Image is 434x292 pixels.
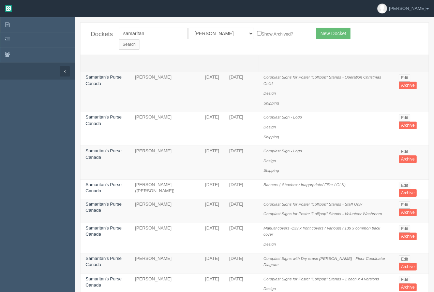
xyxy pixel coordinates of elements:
img: avatar_default-7531ab5dedf162e01f1e0bb0964e6a185e93c5c22dfe317fb01d7f8cd2b1632c.jpg [377,4,387,13]
input: Show Archived? [257,31,261,36]
td: [DATE] [200,146,224,180]
td: [PERSON_NAME] [130,253,200,274]
td: [DATE] [200,199,224,223]
img: logo-3e63b451c926e2ac314895c53de4908e5d424f24456219fb08d385ab2e579770.png [5,5,12,12]
i: Manual covers -139 x front covers ( various) / 139 x common back cover [264,226,380,237]
i: Shipping [264,168,279,172]
a: Archive [399,122,417,129]
td: [PERSON_NAME] ([PERSON_NAME]) [130,179,200,199]
a: Date [205,64,215,69]
td: [DATE] [200,253,224,274]
i: Coroplast Signs for Poster "Lollipop" Stands - Volunteer Washroom [264,211,382,216]
a: Samaritan's Purse Canada [86,201,122,213]
td: [PERSON_NAME] [130,223,200,253]
td: [PERSON_NAME] [130,112,200,146]
h4: Dockets [91,31,109,38]
i: Shipping [264,135,279,139]
td: [DATE] [224,146,258,180]
a: Customer Name [86,64,120,69]
span: Estimates [18,37,41,42]
i: Design [264,91,276,95]
input: Search [119,39,139,50]
a: Edit [399,182,410,189]
td: [DATE] [200,112,224,146]
a: Edit [399,114,410,122]
i: Coroplast Signs for Poster "Lollipop" Stands - Staff Only [264,202,362,206]
a: Archive [399,233,417,240]
td: [DATE] [200,72,224,112]
label: Show Archived? [257,30,293,38]
td: [PERSON_NAME] [130,146,200,180]
a: Samaritan's Purse Canada [86,182,122,194]
a: Samaritan's Purse Canada [86,276,122,288]
a: Samaritan's Purse Canada [86,148,122,160]
td: [DATE] [224,199,258,223]
th: Jobs [258,55,394,72]
a: Edit [399,276,410,283]
a: Samaritan's Purse Canada [86,256,122,267]
a: Archive [399,209,417,216]
a: Date required [229,57,247,69]
a: Samaritan's Purse Canada [86,74,122,86]
a: Edit [399,74,410,82]
a: Archive [399,155,417,163]
span: Customers [18,52,43,57]
i: Coroplast Signs with Dry erase [PERSON_NAME] - Floor Coodinator Diagram [264,256,385,267]
i: Banners ( Shoebox / Inapprpriate/ Filler / GLK) [264,182,346,187]
i: Design [264,242,276,246]
a: New Docket [316,28,350,39]
td: [DATE] [224,253,258,274]
td: [PERSON_NAME] [130,199,200,223]
i: Design [264,158,276,163]
a: Edit [399,225,410,233]
i: Design [264,286,276,291]
input: Customer Name [119,28,188,39]
td: [DATE] [224,223,258,253]
i: Coroplast Signs for Poster "Lollipop" Stands - Operation Christmas Child [264,75,381,86]
td: [DATE] [224,112,258,146]
a: Samaritan's Purse Canada [86,225,122,237]
a: Samaritan's Purse Canada [86,114,122,126]
td: [DATE] [200,223,224,253]
i: Design [264,125,276,129]
i: Shipping [264,101,279,105]
i: Coroplast Signs for Poster "Lollipop" Stands - 1 each x 4 versions [264,277,379,281]
td: [PERSON_NAME] [130,72,200,112]
a: Archive [399,263,417,270]
a: Archive [399,82,417,89]
a: Edit [399,201,410,209]
td: [DATE] [200,179,224,199]
a: Edit [399,255,410,263]
span: Dockets [18,22,37,27]
i: Coroplast Sign - Logo [264,149,302,153]
a: Rep [135,64,144,69]
i: Coroplast Sign - Logo [264,115,302,119]
a: Archive [399,189,417,197]
a: Edit [399,148,410,155]
a: Archive [399,283,417,291]
td: [DATE] [224,179,258,199]
td: [DATE] [224,72,258,112]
